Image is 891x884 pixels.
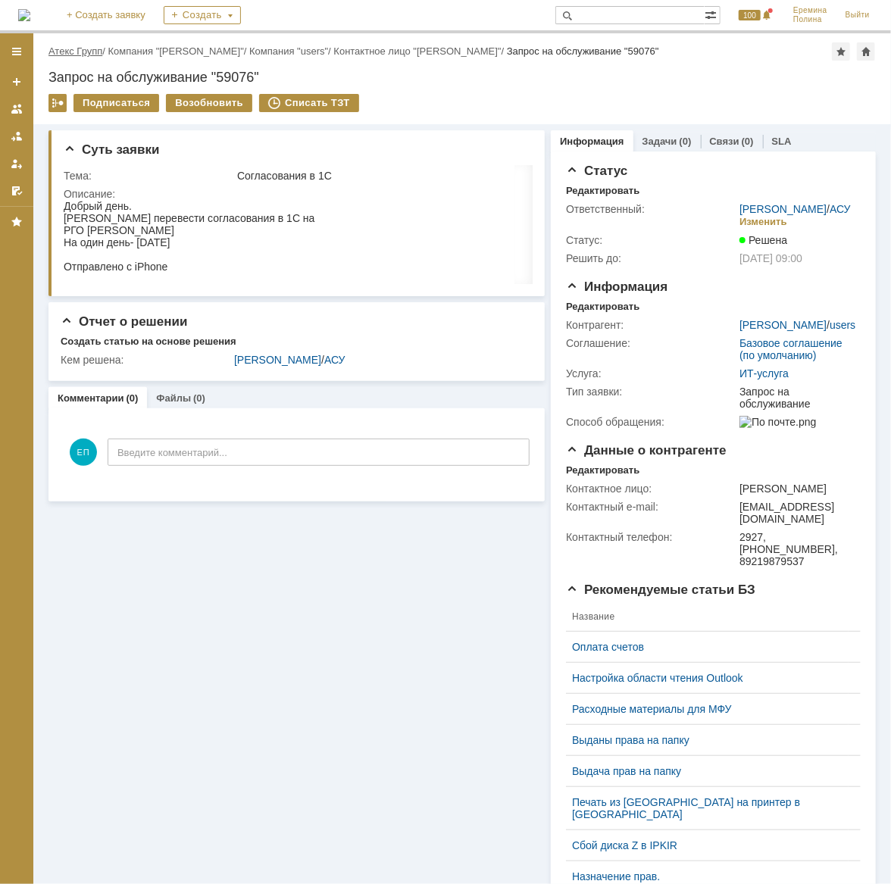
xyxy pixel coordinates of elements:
[156,392,191,404] a: Файлы
[48,70,876,85] div: Запрос на обслуживание "59076"
[739,10,761,20] span: 100
[566,501,736,513] div: Контактный e-mail:
[566,203,736,215] div: Ответственный:
[333,45,501,57] a: Контактное лицо "[PERSON_NAME]"
[642,136,677,147] a: Задачи
[61,336,236,348] div: Создать статью на основе решения
[857,42,875,61] div: Сделать домашней страницей
[566,164,627,178] span: Статус
[793,6,827,15] span: Еремина
[566,483,736,495] div: Контактное лицо:
[18,9,30,21] img: logo
[742,136,754,147] div: (0)
[234,354,321,366] a: [PERSON_NAME]
[572,839,843,851] a: Сбой диска Z в IPKIR
[58,392,124,404] a: Комментарии
[560,136,624,147] a: Информация
[830,319,855,331] a: users
[830,203,851,215] a: АСУ
[739,531,855,567] div: 2927, [PHONE_NUMBER], 89219879537
[739,386,855,410] div: Запрос на обслуживание
[127,392,139,404] div: (0)
[566,386,736,398] div: Тип заявки:
[70,439,97,466] span: ЕП
[566,367,736,380] div: Услуга:
[5,179,29,203] a: Мои согласования
[739,234,787,246] span: Решена
[164,6,241,24] div: Создать
[739,416,816,428] img: По почте.png
[193,392,205,404] div: (0)
[48,45,108,57] div: /
[18,9,30,21] a: Перейти на домашнюю страницу
[572,734,843,746] a: Выданы права на папку
[739,203,851,215] div: /
[333,45,506,57] div: /
[566,583,755,597] span: Рекомендуемые статьи БЗ
[5,124,29,148] a: Заявки в моей ответственности
[5,97,29,121] a: Заявки на командах
[739,319,855,331] div: /
[739,216,787,228] div: Изменить
[566,280,667,294] span: Информация
[572,703,843,715] a: Расходные материалы для МФУ
[739,337,843,361] a: Базовое соглашение (по умолчанию)
[234,354,525,366] div: /
[64,170,234,182] div: Тема:
[680,136,692,147] div: (0)
[566,337,736,349] div: Соглашение:
[793,15,827,24] span: Полина
[566,301,639,313] div: Редактировать
[566,234,736,246] div: Статус:
[64,188,528,200] div: Описание:
[64,142,159,157] span: Суть заявки
[710,136,739,147] a: Связи
[566,464,639,476] div: Редактировать
[572,672,843,684] a: Настройка области чтения Outlook
[566,319,736,331] div: Контрагент:
[5,151,29,176] a: Мои заявки
[739,203,827,215] a: [PERSON_NAME]
[739,483,855,495] div: [PERSON_NAME]
[61,354,231,366] div: Кем решена:
[237,170,525,182] div: Согласования в 1С
[566,252,736,264] div: Решить до:
[705,7,720,21] span: Расширенный поиск
[739,319,827,331] a: [PERSON_NAME]
[249,45,328,57] a: Компания "users"
[832,42,850,61] div: Добавить в избранное
[249,45,333,57] div: /
[572,796,843,820] a: Печать из [GEOGRAPHIC_DATA] на принтер в [GEOGRAPHIC_DATA]
[572,870,843,882] a: Назначение прав.
[739,252,802,264] span: [DATE] 09:00
[48,94,67,112] div: Работа с массовостью
[61,314,187,329] span: Отчет о решении
[108,45,244,57] a: Компания "[PERSON_NAME]"
[572,765,843,777] a: Выдача прав на папку
[324,354,345,366] a: АСУ
[507,45,659,57] div: Запрос на обслуживание "59076"
[566,185,639,197] div: Редактировать
[48,45,102,57] a: Атекс Групп
[5,70,29,94] a: Создать заявку
[572,641,843,653] a: Оплата счетов
[108,45,250,57] div: /
[566,531,736,543] div: Контактный телефон:
[566,443,727,458] span: Данные о контрагенте
[566,602,849,632] th: Название
[566,416,736,428] div: Способ обращения:
[772,136,792,147] a: SLA
[739,501,855,525] div: [EMAIL_ADDRESS][DOMAIN_NAME]
[739,367,789,380] a: ИТ-услуга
